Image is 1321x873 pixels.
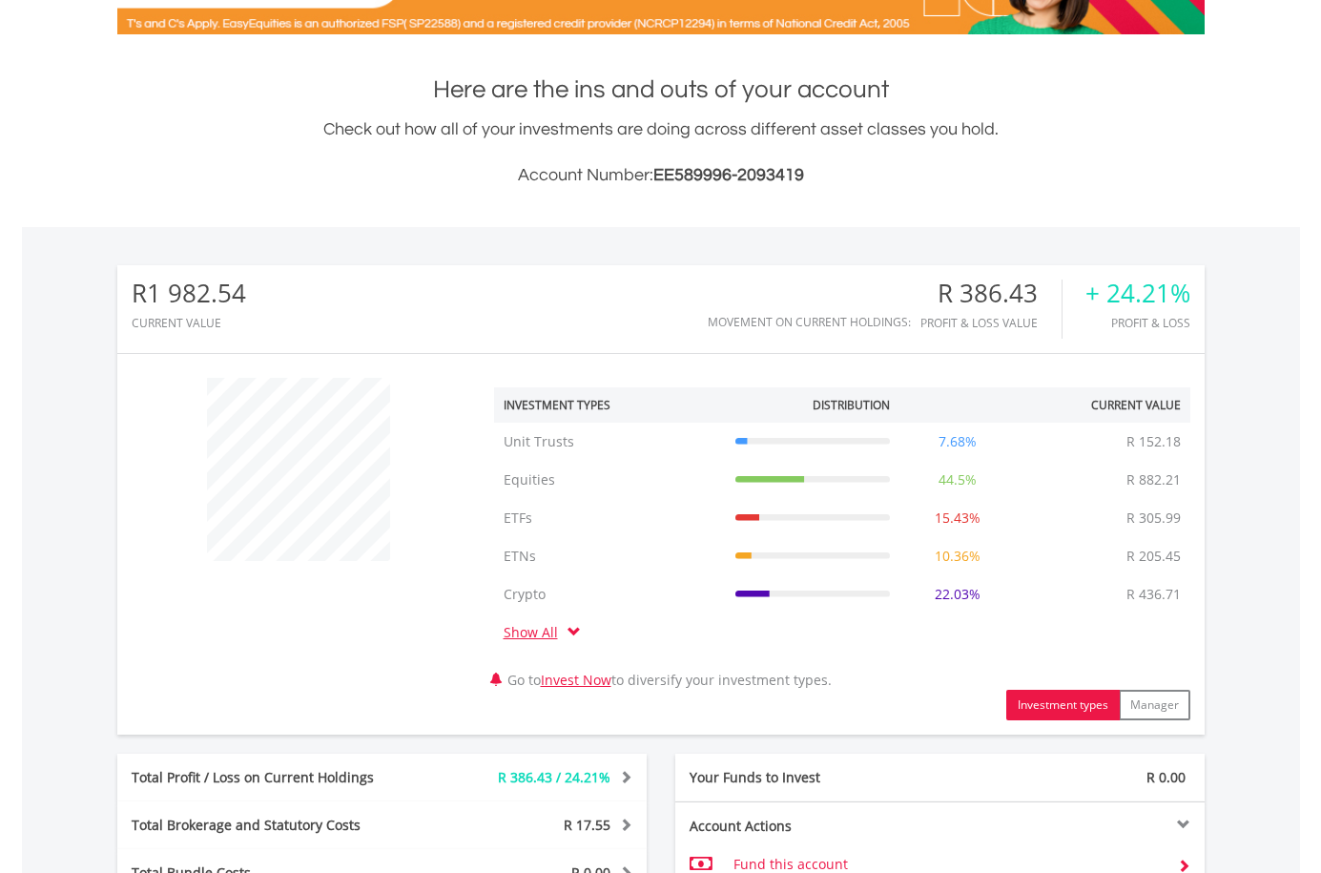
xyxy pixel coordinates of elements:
div: Profit & Loss Value [920,317,1062,329]
h3: Account Number: [117,162,1205,189]
div: Distribution [813,397,890,413]
div: Total Profit / Loss on Current Holdings [117,768,426,787]
div: Account Actions [675,817,940,836]
a: Invest Now [541,671,611,689]
button: Manager [1119,690,1190,720]
td: R 882.21 [1117,461,1190,499]
a: Show All [504,623,568,641]
div: R1 982.54 [132,280,246,307]
div: Profit & Loss [1085,317,1190,329]
td: 10.36% [899,537,1016,575]
th: Investment Types [494,387,726,423]
span: R 386.43 / 24.21% [498,768,610,786]
td: 15.43% [899,499,1016,537]
span: R 0.00 [1146,768,1186,786]
td: 7.68% [899,423,1016,461]
td: Crypto [494,575,726,613]
div: Total Brokerage and Statutory Costs [117,816,426,835]
td: ETFs [494,499,726,537]
th: Current Value [1016,387,1190,423]
div: Movement on Current Holdings: [708,316,911,328]
td: R 205.45 [1117,537,1190,575]
td: Equities [494,461,726,499]
span: EE589996-2093419 [653,166,804,184]
button: Investment types [1006,690,1120,720]
td: 44.5% [899,461,1016,499]
div: Go to to diversify your investment types. [480,368,1205,720]
td: R 436.71 [1117,575,1190,613]
td: R 152.18 [1117,423,1190,461]
td: R 305.99 [1117,499,1190,537]
td: Unit Trusts [494,423,726,461]
td: 22.03% [899,575,1016,613]
div: R 386.43 [920,280,1062,307]
div: Check out how all of your investments are doing across different asset classes you hold. [117,116,1205,189]
div: + 24.21% [1085,280,1190,307]
span: R 17.55 [564,816,610,834]
td: ETNs [494,537,726,575]
h1: Here are the ins and outs of your account [117,73,1205,107]
div: Your Funds to Invest [675,768,940,787]
div: CURRENT VALUE [132,317,246,329]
